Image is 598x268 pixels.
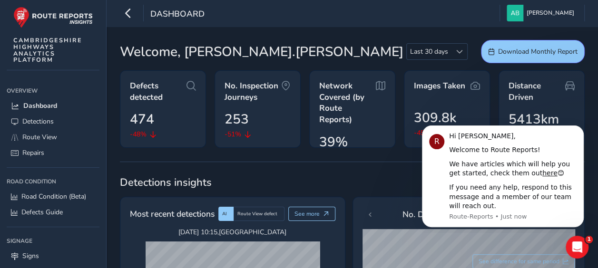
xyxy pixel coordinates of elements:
[7,174,99,189] div: Road Condition
[402,208,535,220] span: No. Detections: Most affected areas
[408,117,598,233] iframe: Intercom notifications message
[7,145,99,161] a: Repairs
[23,101,57,110] span: Dashboard
[319,80,376,125] span: Network Covered (by Route Reports)
[22,251,39,260] span: Signs
[414,108,456,128] span: 309.8k
[498,47,578,56] span: Download Monthly Report
[150,8,205,21] span: Dashboard
[13,7,93,28] img: rr logo
[585,236,593,243] span: 1
[507,5,523,21] img: diamond-layout
[288,207,335,221] button: See more
[234,207,284,221] div: Route View defect
[7,114,99,129] a: Detections
[237,211,277,217] span: Route View defect
[509,80,565,103] span: Distance Driven
[130,109,154,129] span: 474
[21,192,86,201] span: Road Condition (Beta)
[218,207,234,221] div: AI
[7,129,99,145] a: Route View
[22,133,57,142] span: Route View
[509,109,559,129] span: 5413km
[527,5,574,21] span: [PERSON_NAME]
[222,211,227,217] span: AI
[566,236,588,258] iframe: Intercom live chat
[7,234,99,248] div: Signage
[225,109,249,129] span: 253
[130,80,186,103] span: Defects detected
[7,98,99,114] a: Dashboard
[21,208,63,217] span: Defects Guide
[7,204,99,220] a: Defects Guide
[507,5,578,21] button: [PERSON_NAME]
[22,117,54,126] span: Detections
[479,258,559,265] span: See difference for same period
[146,228,320,237] span: [DATE] 10:15 , [GEOGRAPHIC_DATA]
[225,80,281,103] span: No. Inspection Journeys
[120,42,403,62] span: Welcome, [PERSON_NAME].[PERSON_NAME]
[7,189,99,204] a: Road Condition (Beta)
[407,44,451,59] span: Last 30 days
[7,248,99,264] a: Signs
[414,80,465,92] span: Images Taken
[22,148,44,157] span: Repairs
[120,175,585,190] span: Detections insights
[319,132,348,152] span: 39%
[294,210,320,218] span: See more
[130,129,147,139] span: -48%
[7,84,99,98] div: Overview
[13,37,82,63] span: CAMBRIDGESHIRE HIGHWAYS ANALYTICS PLATFORM
[481,40,585,63] button: Download Monthly Report
[225,129,241,139] span: -51%
[130,208,215,220] span: Most recent detections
